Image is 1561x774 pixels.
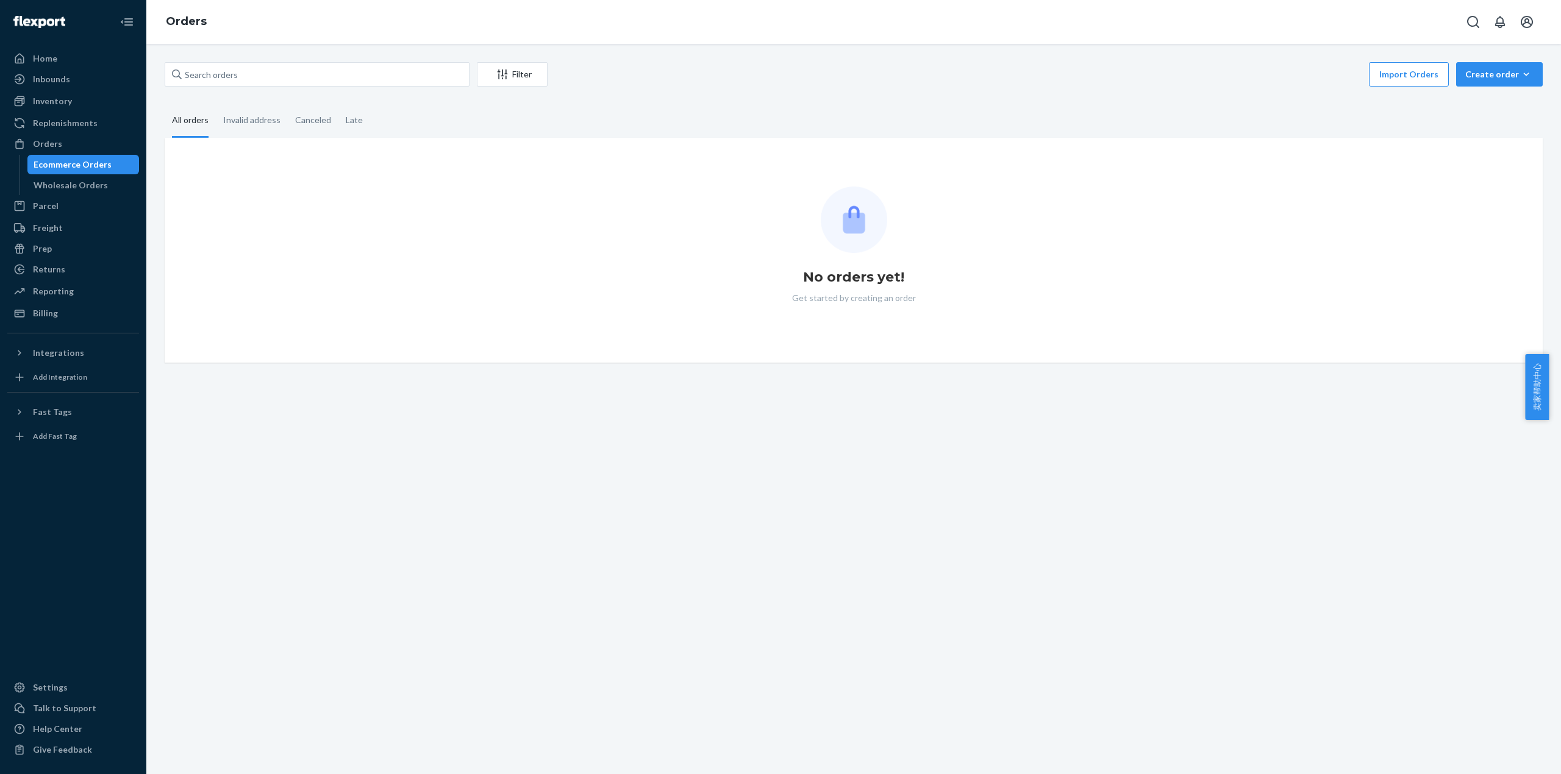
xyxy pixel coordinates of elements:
div: Billing [33,307,58,319]
a: Orders [166,15,207,28]
div: Wholesale Orders [34,179,108,191]
ol: breadcrumbs [156,4,216,40]
a: Add Fast Tag [7,427,139,446]
div: Orders [33,138,62,150]
button: Open notifications [1488,10,1512,34]
div: Parcel [33,200,59,212]
div: Replenishments [33,117,98,129]
a: Wholesale Orders [27,176,140,195]
h1: No orders yet! [803,268,904,287]
a: Freight [7,218,139,238]
div: Home [33,52,57,65]
div: Filter [477,68,547,80]
a: Settings [7,678,139,697]
div: Reporting [33,285,74,297]
a: Inbounds [7,69,139,89]
div: Add Fast Tag [33,431,77,441]
a: Prep [7,239,139,258]
div: Late [346,104,363,136]
a: Replenishments [7,113,139,133]
button: Close Navigation [115,10,139,34]
div: Ecommerce Orders [34,158,112,171]
div: Give Feedback [33,744,92,756]
div: All orders [172,104,209,138]
div: Prep [33,243,52,255]
div: Create order [1465,68,1534,80]
div: Settings [33,681,68,694]
a: Billing [7,304,139,323]
a: Orders [7,134,139,154]
div: Returns [33,263,65,275]
a: Add Integration [7,367,139,387]
a: Parcel [7,196,139,216]
a: Reporting [7,282,139,301]
img: Empty list [821,186,887,253]
div: Help Center [33,723,82,735]
div: Talk to Support [33,702,96,714]
button: Integrations [7,343,139,363]
button: Create order [1456,62,1543,87]
img: Flexport logo [13,16,65,28]
div: Integrations [33,347,84,359]
button: Give Feedback [7,740,139,759]
div: Invalid address [223,104,280,136]
a: Home [7,49,139,68]
button: Open account menu [1515,10,1539,34]
div: Inventory [33,95,72,107]
p: Get started by creating an order [792,292,916,304]
a: Help Center [7,719,139,739]
div: Fast Tags [33,406,72,418]
div: Canceled [295,104,331,136]
a: Inventory [7,91,139,111]
div: Freight [33,222,63,234]
a: Talk to Support [7,698,139,718]
button: Open Search Box [1461,10,1485,34]
input: Search orders [165,62,470,87]
button: 卖家帮助中心 [1525,354,1549,420]
div: Add Integration [33,372,87,382]
a: Returns [7,260,139,279]
button: Import Orders [1369,62,1449,87]
div: Inbounds [33,73,70,85]
button: Fast Tags [7,402,139,422]
button: Filter [477,62,548,87]
a: Ecommerce Orders [27,155,140,174]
